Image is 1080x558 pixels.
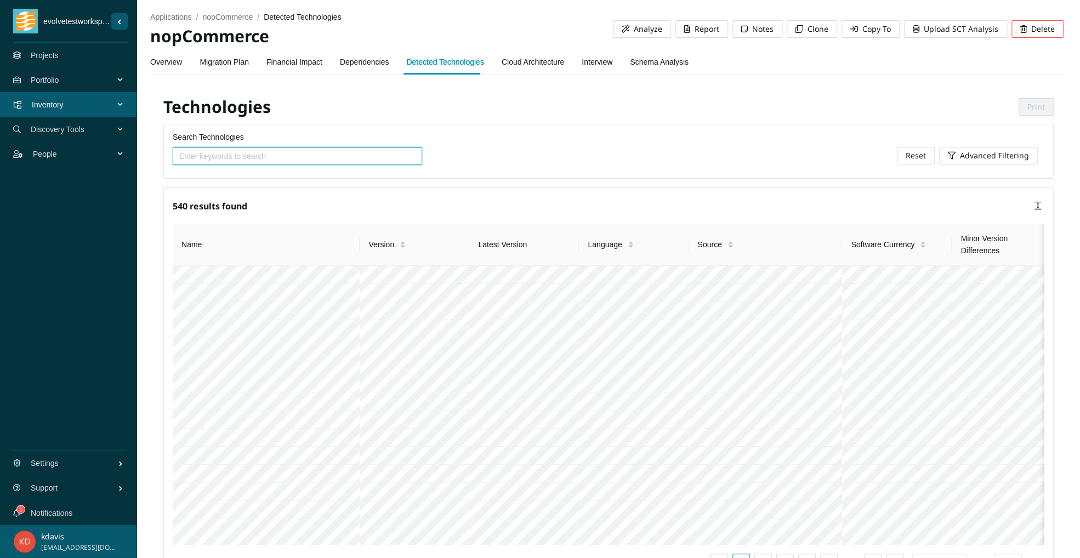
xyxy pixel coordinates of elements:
[952,224,1061,266] th: Minor Version Differences
[630,51,689,73] a: Schema Analysis
[842,224,952,266] th: Software Currency
[502,51,564,73] a: Cloud Architecture
[582,51,612,73] a: Interview
[924,23,998,35] span: Upload SCT Analysis
[689,224,842,266] th: Source
[196,13,198,21] span: /
[150,51,182,73] a: Overview
[1033,201,1042,210] span: column-height
[179,150,407,162] input: Search Technologies
[906,150,926,162] span: Reset
[14,531,36,553] img: b6c3e967e4c3ec297b765b8b4980cd6e
[1031,23,1055,35] span: Delete
[31,447,118,480] span: Settings
[588,238,622,250] span: Language
[752,23,774,35] span: Notes
[406,51,484,73] a: Detected Technologies
[173,224,360,266] th: Name
[264,13,341,21] span: detected technologies
[173,131,244,143] label: Search Technologies
[150,25,607,48] h2: nopCommerce
[842,20,900,38] button: Copy To
[732,20,782,38] button: Notes
[787,20,837,38] button: Clone
[31,51,59,60] a: Projects
[360,224,469,266] th: Version
[862,23,891,35] span: Copy To
[31,64,118,96] span: Portfolio
[340,51,389,73] a: Dependencies
[368,238,394,250] span: Version
[939,147,1038,164] button: Advanced Filtering
[202,13,253,21] a: nopCommerce
[613,20,671,38] button: Analyze
[960,232,1041,257] span: Minor Version Differences
[851,238,914,250] span: Software Currency
[31,471,118,504] span: Support
[41,531,117,543] p: kdavis
[257,13,259,21] span: /
[1019,98,1054,116] button: Print
[960,150,1029,162] span: Advanced Filtering
[695,23,719,35] span: Report
[675,20,728,38] button: Report
[150,13,192,21] a: applications
[33,138,118,170] span: People
[897,147,935,164] button: Reset
[19,505,23,513] span: 1
[469,224,579,266] th: Latest Version
[1011,20,1064,38] button: Delete
[579,224,689,266] th: Language
[31,509,72,517] a: Notifications
[17,505,25,513] sup: 1
[697,238,721,250] span: Source
[808,23,828,35] span: Clone
[904,20,1007,38] button: Upload SCT Analysis
[31,113,118,146] span: Discovery Tools
[41,543,117,553] span: [EMAIL_ADDRESS][DOMAIN_NAME]
[38,15,111,27] span: evolvetestworkspace1
[16,9,36,33] img: tidal_logo.png
[266,51,322,73] a: Financial Impact
[200,51,249,73] a: Migration Plan
[634,23,662,35] span: Analyze
[32,88,118,121] span: Inventory
[163,96,609,118] h2: Technologies
[173,197,247,215] h5: 540 results found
